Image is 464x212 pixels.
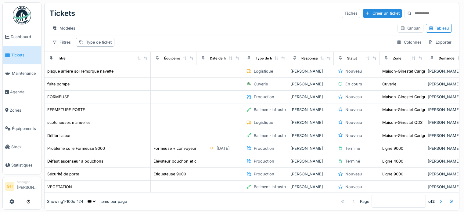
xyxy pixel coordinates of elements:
[11,52,39,58] span: Tickets
[254,171,274,177] div: Production
[363,9,402,17] div: Créer un ticket
[290,107,331,113] div: [PERSON_NAME]
[345,171,362,177] div: Nouveau
[3,46,41,64] a: Tickets
[47,120,91,125] div: scotcheuses manuelles
[254,146,274,151] div: Production
[426,38,454,47] div: Exporter
[382,171,403,177] div: Ligne 9000
[290,146,331,151] div: [PERSON_NAME]
[393,56,401,61] div: Zone
[153,146,207,151] div: Formeuse + convoyeur 9000
[254,68,273,74] div: Logistique
[3,83,41,101] a: Agenda
[290,94,331,100] div: [PERSON_NAME]
[17,180,39,184] div: Manager
[47,94,69,100] div: FORMEUSE
[254,81,268,87] div: Cuverie
[360,199,369,204] div: Page
[5,182,14,191] li: GH
[345,120,362,125] div: Nouveau
[12,70,39,76] span: Maintenance
[86,39,112,45] div: Type de ticket
[17,180,39,193] li: [PERSON_NAME]
[217,146,230,151] div: [DATE]
[47,81,70,87] div: fuite pompe
[345,68,362,74] div: Nouveau
[11,144,39,150] span: Stock
[47,158,103,164] div: Défaut ascenseur à bouchons
[254,107,297,113] div: Batiment-Infrastructure
[49,5,75,21] div: Tickets
[153,158,218,164] div: Élévateur bouchon et capsule à vis
[382,81,396,87] div: Cuverie
[345,133,362,138] div: Nouveau
[345,158,360,164] div: Terminé
[3,138,41,156] a: Stock
[342,9,360,18] div: Tâches
[10,107,39,113] span: Zones
[47,199,83,204] div: Showing 1 - 100 of 124
[49,38,74,47] div: Filtres
[345,94,362,100] div: Nouveau
[345,107,362,113] div: Nouveau
[254,94,274,100] div: Production
[290,81,331,87] div: [PERSON_NAME]
[47,133,71,138] div: Défibrillateur
[164,56,184,61] div: Équipement
[254,133,297,138] div: Batiment-Infrastructure
[47,146,105,151] div: Problème colle Formeuse 9000
[254,184,297,190] div: Batiment-Infrastructure
[382,158,403,164] div: Ligne 4000
[400,25,421,31] div: Kanban
[13,6,31,24] img: Badge_color-CXgf-gQk.svg
[345,81,362,87] div: En cours
[153,171,186,177] div: Etiqueteuse 9000
[428,199,435,204] strong: of 2
[301,56,323,61] div: Responsable
[290,68,331,74] div: [PERSON_NAME]
[382,107,431,113] div: Maison-Ginestet Carignan
[49,24,78,33] div: Modèles
[210,56,241,61] div: Date de fin prévue
[11,34,39,40] span: Dashboard
[382,120,423,125] div: Maison-Ginestet QDS
[429,25,449,31] div: Tableau
[58,56,66,61] div: Titre
[382,94,431,100] div: Maison-Ginestet Carignan
[382,146,403,151] div: Ligne 9000
[256,56,279,61] div: Type de ticket
[47,68,113,74] div: plaque arrière sol remorque navette
[290,171,331,177] div: [PERSON_NAME]
[394,38,424,47] div: Colonnes
[47,107,85,113] div: FERMETURE PORTE
[3,64,41,83] a: Maintenance
[86,199,127,204] div: items per page
[439,56,461,61] div: Demandé par
[254,120,273,125] div: Logistique
[3,119,41,138] a: Équipements
[47,171,79,177] div: Sécurité de porte
[382,133,431,138] div: Maison-Ginestet Carignan
[3,28,41,46] a: Dashboard
[3,101,41,119] a: Zones
[12,126,39,131] span: Équipements
[290,158,331,164] div: [PERSON_NAME]
[47,184,72,190] div: VEGETATION
[290,184,331,190] div: [PERSON_NAME]
[345,184,362,190] div: Nouveau
[11,162,39,168] span: Statistiques
[382,68,431,74] div: Maison-Ginestet Carignan
[347,56,357,61] div: Statut
[5,180,39,194] a: GH Manager[PERSON_NAME]
[10,89,39,95] span: Agenda
[345,146,360,151] div: Terminé
[3,156,41,174] a: Statistiques
[290,133,331,138] div: [PERSON_NAME]
[290,120,331,125] div: [PERSON_NAME]
[254,158,274,164] div: Production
